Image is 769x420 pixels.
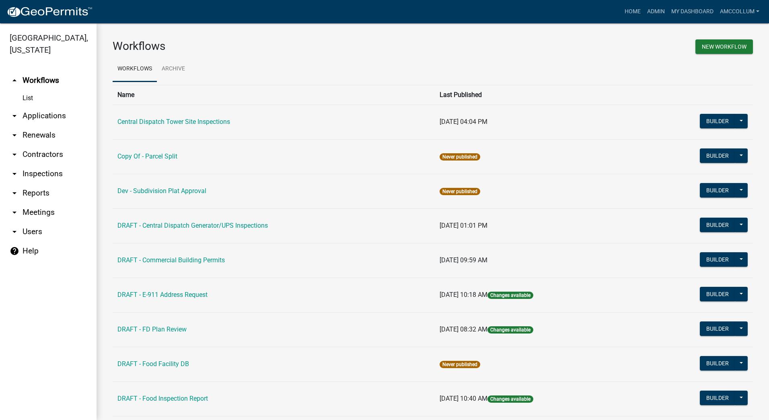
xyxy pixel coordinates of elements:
[700,183,735,198] button: Builder
[117,152,177,160] a: Copy Of - Parcel Split
[440,325,487,333] span: [DATE] 08:32 AM
[440,153,480,161] span: Never published
[117,291,208,299] a: DRAFT - E-911 Address Request
[440,188,480,195] span: Never published
[117,360,189,368] a: DRAFT - Food Facility DB
[10,130,19,140] i: arrow_drop_down
[113,56,157,82] a: Workflows
[113,85,435,105] th: Name
[10,188,19,198] i: arrow_drop_down
[668,4,717,19] a: My Dashboard
[700,218,735,232] button: Builder
[157,56,190,82] a: Archive
[113,39,427,53] h3: Workflows
[700,252,735,267] button: Builder
[487,326,533,334] span: Changes available
[700,321,735,336] button: Builder
[117,256,225,264] a: DRAFT - Commercial Building Permits
[700,287,735,301] button: Builder
[440,256,487,264] span: [DATE] 09:59 AM
[700,391,735,405] button: Builder
[117,222,268,229] a: DRAFT - Central Dispatch Generator/UPS Inspections
[621,4,644,19] a: Home
[440,291,487,299] span: [DATE] 10:18 AM
[700,148,735,163] button: Builder
[10,169,19,179] i: arrow_drop_down
[700,356,735,371] button: Builder
[487,395,533,403] span: Changes available
[10,76,19,85] i: arrow_drop_up
[10,208,19,217] i: arrow_drop_down
[440,222,487,229] span: [DATE] 01:01 PM
[10,227,19,237] i: arrow_drop_down
[10,246,19,256] i: help
[700,114,735,128] button: Builder
[10,150,19,159] i: arrow_drop_down
[117,187,206,195] a: Dev - Subdivision Plat Approval
[717,4,763,19] a: amccollum
[117,325,187,333] a: DRAFT - FD Plan Review
[695,39,753,54] button: New Workflow
[10,111,19,121] i: arrow_drop_down
[487,292,533,299] span: Changes available
[440,361,480,368] span: Never published
[440,118,487,126] span: [DATE] 04:04 PM
[117,118,230,126] a: Central Dispatch Tower Site Inspections
[117,395,208,402] a: DRAFT - Food Inspection Report
[644,4,668,19] a: Admin
[440,395,487,402] span: [DATE] 10:40 AM
[435,85,638,105] th: Last Published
